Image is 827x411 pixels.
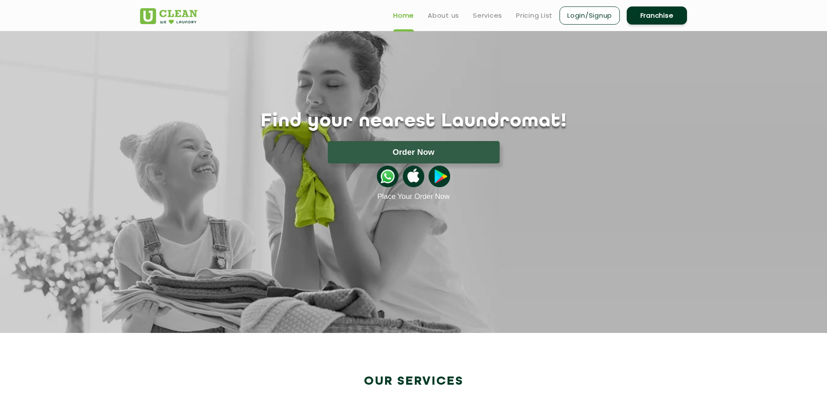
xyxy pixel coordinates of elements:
img: whatsappicon.png [377,166,398,187]
a: Services [473,10,502,21]
a: Home [393,10,414,21]
h1: Find your nearest Laundromat! [134,111,693,132]
a: Pricing List [516,10,553,21]
a: Place Your Order Now [377,192,450,201]
a: About us [428,10,459,21]
img: playstoreicon.png [429,166,450,187]
img: apple-icon.png [403,166,424,187]
a: Login/Signup [560,6,620,25]
img: UClean Laundry and Dry Cleaning [140,8,197,24]
h2: Our Services [140,374,687,389]
button: Order Now [328,141,500,163]
a: Franchise [627,6,687,25]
